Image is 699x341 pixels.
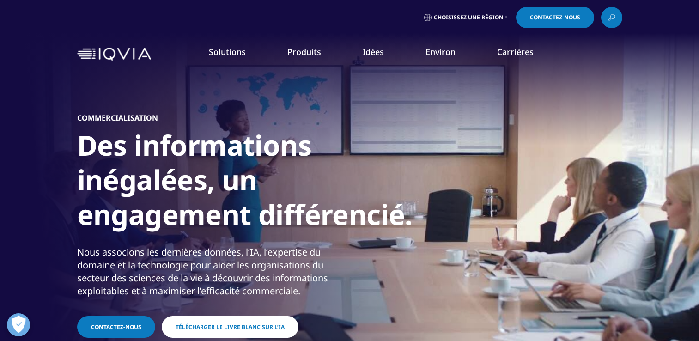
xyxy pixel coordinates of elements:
span: Contactez-nous [530,15,580,20]
a: Produits [287,46,321,57]
span: Contactez-nous [91,323,141,331]
h1: Des informations inégalées, un engagement différencié. [77,128,424,237]
div: Nous associons les dernières données, l’IA, l’expertise du domaine et la technologie pour aider l... [77,246,347,298]
img: IQVIA Healthcare Information Technology and Pharma Clinical Research Company [77,48,151,61]
span: Choisissez une région [434,14,504,21]
a: Environ [425,46,456,57]
a: Contactez-nous [77,316,155,338]
span: Télécharger le livre blanc sur l’IA [176,323,285,331]
a: Solutions [209,46,246,57]
a: Contactez-nous [516,7,594,28]
a: Idées [363,46,384,57]
a: Télécharger le livre blanc sur l’IA [162,316,298,338]
h5: Commercialisation [77,113,158,122]
button: Ouvrir le centre de préférences [7,313,30,336]
nav: Primaire [155,32,622,76]
a: Carrières [497,46,534,57]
